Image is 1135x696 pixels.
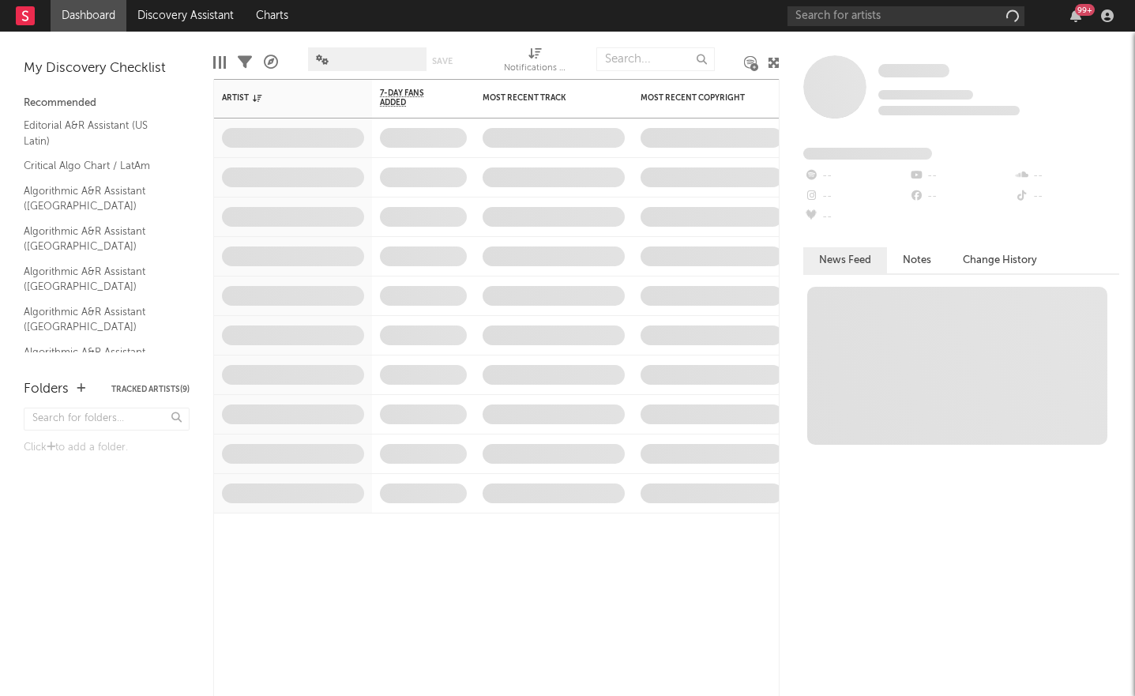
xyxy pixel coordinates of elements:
[24,303,174,336] a: Algorithmic A&R Assistant ([GEOGRAPHIC_DATA])
[908,186,1013,207] div: --
[24,438,190,457] div: Click to add a folder.
[1075,4,1095,16] div: 99 +
[803,207,908,228] div: --
[947,247,1053,273] button: Change History
[1014,186,1119,207] div: --
[803,186,908,207] div: --
[24,263,174,295] a: Algorithmic A&R Assistant ([GEOGRAPHIC_DATA])
[483,93,601,103] div: Most Recent Track
[24,223,174,255] a: Algorithmic A&R Assistant ([GEOGRAPHIC_DATA])
[908,166,1013,186] div: --
[432,57,453,66] button: Save
[803,148,932,160] span: Fans Added by Platform
[878,90,973,100] span: Tracking Since: [DATE]
[787,6,1024,26] input: Search for artists
[504,59,567,78] div: Notifications (Artist)
[878,106,1020,115] span: 0 fans last week
[504,40,567,85] div: Notifications (Artist)
[1070,9,1081,22] button: 99+
[213,40,226,85] div: Edit Columns
[803,166,908,186] div: --
[24,344,174,376] a: Algorithmic A&R Assistant ([GEOGRAPHIC_DATA])
[878,64,949,77] span: Some Artist
[24,182,174,215] a: Algorithmic A&R Assistant ([GEOGRAPHIC_DATA])
[264,40,278,85] div: A&R Pipeline
[887,247,947,273] button: Notes
[24,94,190,113] div: Recommended
[596,47,715,71] input: Search...
[24,157,174,175] a: Critical Algo Chart / LatAm
[878,63,949,79] a: Some Artist
[24,408,190,431] input: Search for folders...
[641,93,759,103] div: Most Recent Copyright
[222,93,340,103] div: Artist
[803,247,887,273] button: News Feed
[24,380,69,399] div: Folders
[380,88,443,107] span: 7-Day Fans Added
[238,40,252,85] div: Filters
[24,59,190,78] div: My Discovery Checklist
[1014,166,1119,186] div: --
[24,117,174,149] a: Editorial A&R Assistant (US Latin)
[111,386,190,393] button: Tracked Artists(9)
